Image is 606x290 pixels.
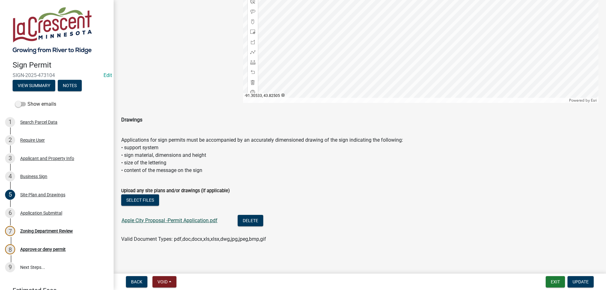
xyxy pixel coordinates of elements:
[20,120,57,124] div: Search Parcel Data
[122,217,217,223] a: Apple City Proposal -Permit Application.pdf
[131,279,142,284] span: Back
[5,135,15,145] div: 2
[20,247,66,252] div: Approve or deny permit
[15,100,56,108] label: Show emails
[104,72,112,78] a: Edit
[5,171,15,181] div: 4
[567,276,594,287] button: Update
[20,138,45,142] div: Require User
[238,218,263,224] wm-modal-confirm: Delete Document
[20,174,47,179] div: Business Sign
[13,7,92,54] img: City of La Crescent, Minnesota
[5,208,15,218] div: 6
[20,156,74,161] div: Applicant and Property Info
[58,80,82,91] button: Notes
[121,189,230,193] label: Upload any site plans and/or drawings (if applicable)
[546,276,565,287] button: Exit
[5,153,15,163] div: 3
[573,279,589,284] span: Update
[5,262,15,272] div: 9
[126,276,147,287] button: Back
[20,192,65,197] div: Site Plan and Drawings
[121,117,142,123] span: Drawings
[58,83,82,88] wm-modal-confirm: Notes
[20,211,62,215] div: Application Submittal
[121,194,159,206] button: Select files
[152,276,176,287] button: Void
[121,109,598,174] div: Applications for sign permits must be accompanied by an accurately dimensioned drawing of the sig...
[121,236,266,242] span: Valid Document Types: pdf,doc,docx,xls,xlsx,dwg,jpg,jpeg,bmp,gif
[5,226,15,236] div: 7
[13,80,55,91] button: View Summary
[20,229,73,233] div: Zoning Department Review
[567,98,598,103] div: Powered by
[157,279,168,284] span: Void
[5,190,15,200] div: 5
[591,98,597,103] a: Esri
[13,83,55,88] wm-modal-confirm: Summary
[238,215,263,226] button: Delete
[5,117,15,127] div: 1
[5,244,15,254] div: 8
[13,72,101,78] span: SIGN-2025-473104
[104,72,112,78] wm-modal-confirm: Edit Application Number
[13,61,109,70] h4: Sign Permit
